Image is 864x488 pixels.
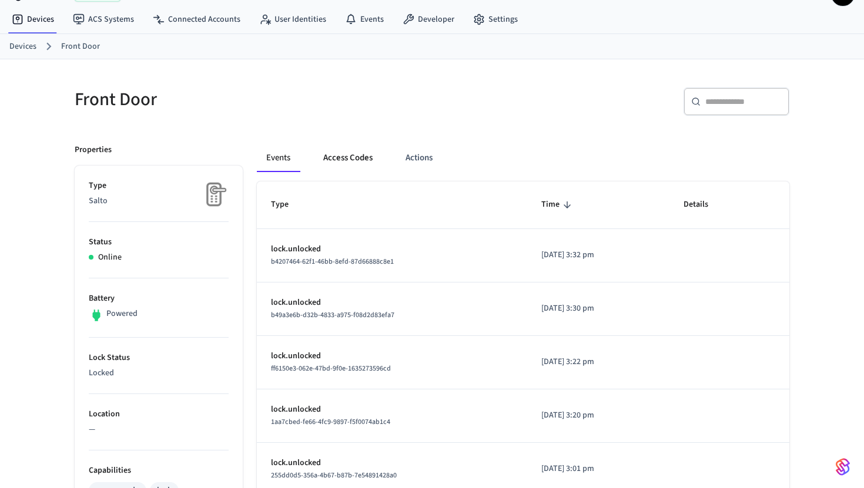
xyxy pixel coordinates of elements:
p: Lock Status [89,352,229,364]
button: Events [257,144,300,172]
h5: Front Door [75,87,425,112]
span: Type [271,196,304,214]
p: Online [98,251,122,264]
p: — [89,423,229,436]
a: ACS Systems [63,9,143,30]
p: [DATE] 3:30 pm [541,302,655,315]
span: b49a3e6b-d32b-4833-a975-f08d2d83efa7 [271,310,394,320]
p: Capabilities [89,465,229,477]
a: Events [336,9,393,30]
a: User Identities [250,9,336,30]
p: lock.unlocked [271,243,513,255]
p: Properties [75,144,112,156]
span: ff6150e3-062e-47bd-9f0e-1635273596cd [271,364,391,373]
p: Location [89,408,229,420]
p: lock.unlocked [271,457,513,469]
a: Devices [2,9,63,30]
a: Settings [464,9,527,30]
a: Connected Accounts [143,9,250,30]
p: [DATE] 3:22 pm [541,356,655,368]
p: Battery [89,292,229,305]
button: Actions [396,144,442,172]
a: Front Door [61,41,100,53]
span: Details [684,196,724,214]
p: Powered [106,308,138,320]
p: [DATE] 3:20 pm [541,409,655,422]
span: b4207464-62f1-46bb-8efd-87d66888c8e1 [271,257,394,267]
a: Developer [393,9,464,30]
img: Placeholder Lock Image [199,180,229,209]
p: lock.unlocked [271,350,513,362]
span: Time [541,196,575,214]
button: Access Codes [314,144,382,172]
a: Devices [9,41,36,53]
p: [DATE] 3:01 pm [541,463,655,475]
p: lock.unlocked [271,403,513,416]
span: 1aa7cbed-fe66-4fc9-9897-f5f0074ab1c4 [271,417,390,427]
p: Salto [89,195,229,207]
div: ant example [257,144,789,172]
p: Type [89,180,229,192]
p: lock.unlocked [271,297,513,309]
p: [DATE] 3:32 pm [541,249,655,261]
p: Status [89,236,229,248]
p: Locked [89,367,229,379]
img: SeamLogoGradient.69752ec5.svg [836,457,850,476]
span: 255dd0d5-356a-4b67-b87b-7e54891428a0 [271,470,397,480]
